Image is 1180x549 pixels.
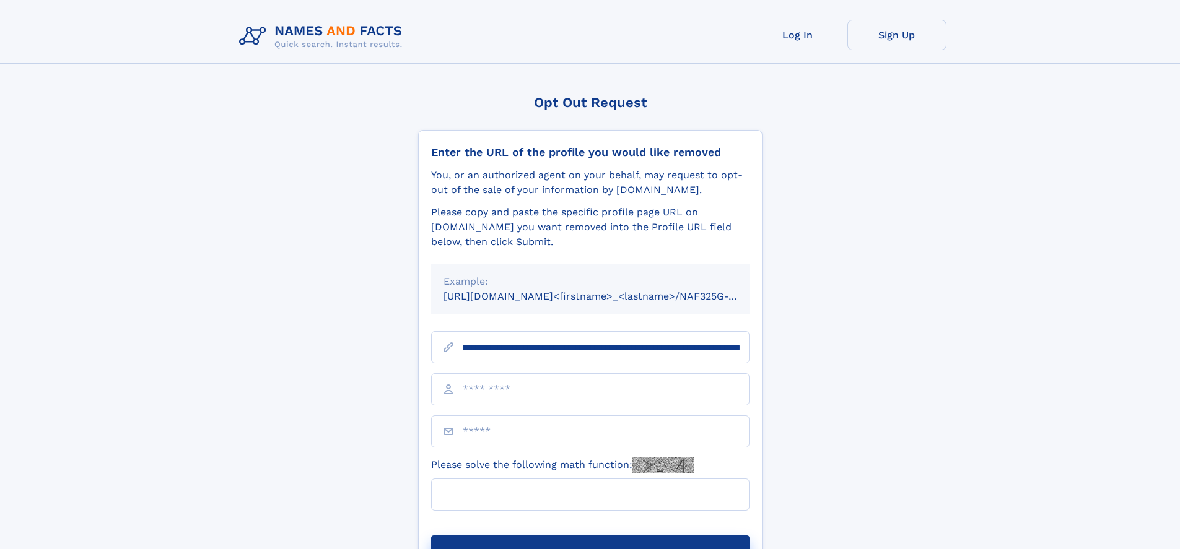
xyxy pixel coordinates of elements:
[444,290,773,302] small: [URL][DOMAIN_NAME]<firstname>_<lastname>/NAF325G-xxxxxxxx
[234,20,413,53] img: Logo Names and Facts
[431,168,750,197] div: You, or an authorized agent on your behalf, may request to opt-out of the sale of your informatio...
[748,20,847,50] a: Log In
[847,20,946,50] a: Sign Up
[444,274,737,289] div: Example:
[418,95,763,110] div: Opt Out Request
[431,145,750,159] div: Enter the URL of the profile you would like removed
[431,457,694,473] label: Please solve the following math function:
[431,205,750,249] div: Please copy and paste the specific profile page URL on [DOMAIN_NAME] you want removed into the Pr...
